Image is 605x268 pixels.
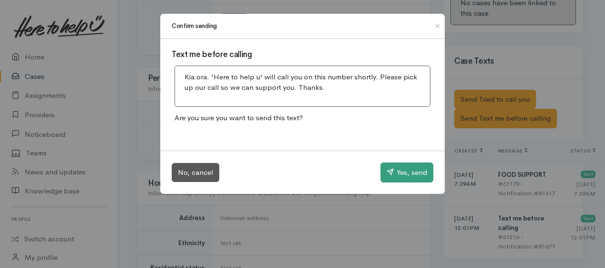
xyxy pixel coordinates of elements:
button: No, cancel [172,163,219,182]
button: Yes, send [381,163,433,182]
p: Kia ora. 'Here to help u' will call you on this number shortly. Please pick up our call so we can... [185,72,420,93]
button: Close [430,20,445,32]
h1: Confirm sending [172,21,217,31]
h3: Text me before calling [172,50,433,59]
p: Are you sure you want to send this text? [172,110,433,126]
